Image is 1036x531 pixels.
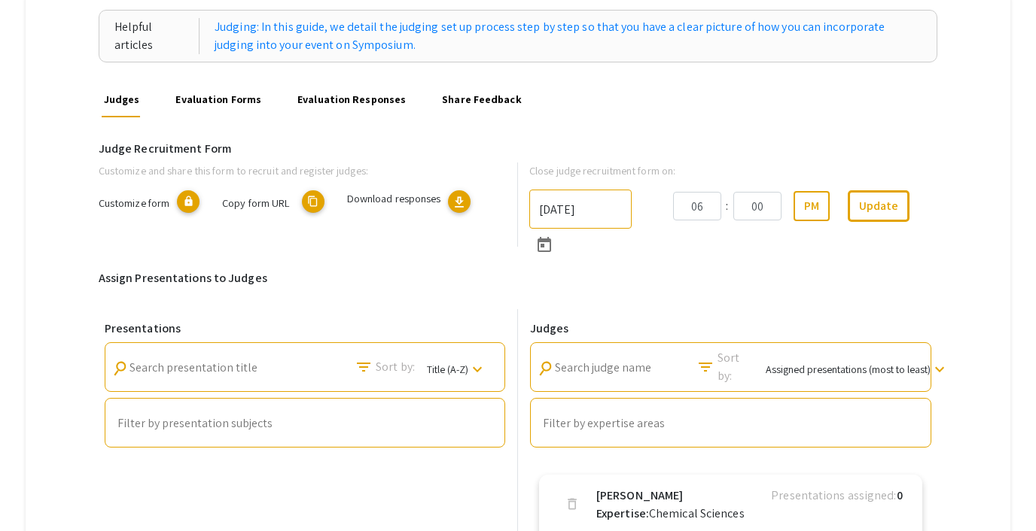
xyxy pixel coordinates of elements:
[766,363,931,376] span: Assigned presentations (most to least)
[543,414,919,433] mat-chip-list: Auto complete
[427,363,468,376] span: Title (A-Z)
[733,192,782,220] input: Minutes
[355,358,373,376] mat-icon: Search
[596,505,745,523] p: Chemical Sciences
[114,18,200,54] div: Helpful articles
[696,358,715,376] mat-icon: Search
[415,354,498,383] button: Title (A-Z)
[11,463,64,520] iframe: Chat
[529,162,675,179] label: Close judge recruitment form on:
[452,195,467,210] span: download
[848,190,910,222] button: Update
[302,190,325,213] mat-icon: copy URL
[376,358,415,376] span: Sort by:
[117,414,492,433] mat-chip-list: Auto complete
[771,487,896,503] span: Presentations assigned:
[596,505,649,521] b: Expertise:
[754,354,947,383] button: Assigned presentations (most to least)
[440,81,524,117] a: Share Feedback
[101,81,142,117] a: Judges
[105,321,505,335] h6: Presentations
[931,360,949,378] mat-icon: keyboard_arrow_down
[721,197,733,215] div: :
[794,191,830,221] button: PM
[99,196,169,210] span: Customize form
[295,81,409,117] a: Evaluation Responses
[897,487,903,503] b: 0
[673,192,721,220] input: Hours
[535,358,556,378] mat-icon: Search
[347,191,441,205] span: Download responses
[173,81,264,117] a: Evaluation Forms
[530,321,931,335] h6: Judges
[557,490,587,520] button: delete
[215,18,922,54] a: Judging: In this guide, we detail the judging set up process step by step so that you have a clea...
[565,496,580,511] span: delete
[468,360,486,378] mat-icon: keyboard_arrow_down
[99,141,938,156] h6: Judge Recruitment Form
[99,271,938,285] h6: Assign Presentations to Judges
[448,190,471,213] button: download
[718,349,754,385] span: Sort by:
[222,196,289,210] span: Copy form URL
[529,229,559,259] button: Open calendar
[99,162,493,179] p: Customize and share this form to recruit and register judges:
[596,487,683,505] b: [PERSON_NAME]
[110,358,130,378] mat-icon: Search
[177,190,200,213] mat-icon: lock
